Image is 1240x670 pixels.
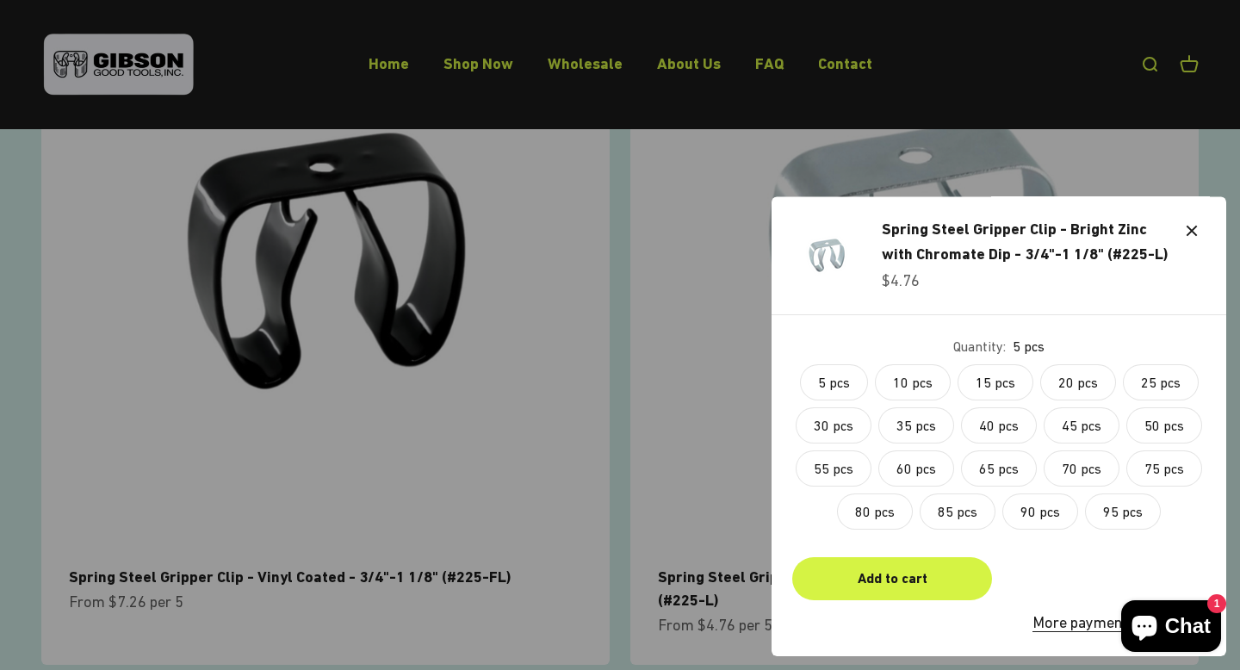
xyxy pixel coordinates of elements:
a: More payment options [1006,611,1206,636]
sale-price: $4.76 [882,269,920,294]
legend: Quantity: [953,336,1006,358]
iframe: PayPal-paypal [1006,557,1206,595]
inbox-online-store-chat: Shopify online store chat [1116,600,1226,656]
img: Gripper clip, made & shipped from the USA! [792,221,861,290]
button: Add to cart [792,557,992,600]
div: Add to cart [813,568,971,590]
variant-option-value: 5 pcs [1013,336,1045,358]
a: Spring Steel Gripper Clip - Bright Zinc with Chromate Dip - 3/4"-1 1/8" (#225-L) [882,217,1168,267]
